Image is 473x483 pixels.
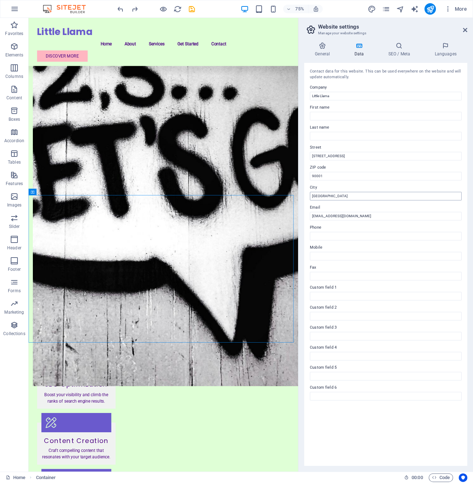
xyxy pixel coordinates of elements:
span: : [417,475,418,480]
p: Marketing [4,309,24,315]
label: Last name [310,123,462,132]
p: Features [6,181,23,186]
button: reload [173,5,182,13]
nav: breadcrumb [36,473,56,482]
h6: Session time [404,473,423,482]
label: Street [310,143,462,152]
p: Boxes [9,116,20,122]
p: Tables [8,159,21,165]
i: Pages (Ctrl+Alt+S) [382,5,390,13]
button: More [442,3,470,15]
h2: Website settings [318,24,467,30]
p: Collections [3,331,25,337]
p: Slider [9,224,20,229]
i: Navigator [396,5,404,13]
label: Mobile [310,243,462,252]
label: Company [310,83,462,92]
button: design [367,5,376,13]
label: Custom field 6 [310,383,462,392]
h4: Languages [424,42,467,57]
h4: Data [343,42,377,57]
p: Favorites [5,31,23,36]
button: Code [429,473,453,482]
label: ZIP code [310,163,462,172]
i: Reload page [173,5,182,13]
button: undo [116,5,125,13]
button: save [187,5,196,13]
i: Undo: Change text (Ctrl+Z) [116,5,125,13]
label: Custom field 2 [310,303,462,312]
p: Images [7,202,22,208]
button: pages [382,5,390,13]
h6: 75% [294,5,305,13]
h3: Manage your website settings [318,30,453,36]
p: Accordion [4,138,24,144]
span: Click to select. Double-click to edit [36,473,56,482]
img: Editor Logo [41,5,95,13]
span: 00 00 [412,473,423,482]
label: Phone [310,223,462,232]
label: City [310,183,462,192]
button: 75% [283,5,308,13]
label: First name [310,103,462,112]
span: Code [432,473,450,482]
p: Elements [5,52,24,58]
p: Footer [8,267,21,272]
p: Columns [5,74,23,79]
label: Email [310,203,462,212]
button: navigator [396,5,404,13]
i: On resize automatically adjust zoom level to fit chosen device. [312,6,319,12]
label: Custom field 4 [310,343,462,352]
button: redo [130,5,139,13]
label: Custom field 1 [310,283,462,292]
a: Click to cancel selection. Double-click to open Pages [6,473,25,482]
i: Save (Ctrl+S) [188,5,196,13]
i: AI Writer [410,5,418,13]
label: Custom field 5 [310,363,462,372]
span: More [444,5,467,13]
button: Usercentrics [459,473,467,482]
button: publish [424,3,436,15]
p: Header [7,245,21,251]
p: Forms [8,288,21,294]
i: Redo: Delete elements (Ctrl+Y, ⌘+Y) [131,5,139,13]
div: Contact data for this website. This can be used everywhere on the website and will update automat... [310,69,462,80]
h4: SEO / Meta [377,42,424,57]
button: text_generator [410,5,419,13]
i: Design (Ctrl+Alt+Y) [367,5,376,13]
p: Content [6,95,22,101]
label: Fax [310,263,462,272]
h4: General [304,42,343,57]
button: Click here to leave preview mode and continue editing [159,5,167,13]
label: Custom field 3 [310,323,462,332]
i: Publish [426,5,434,13]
